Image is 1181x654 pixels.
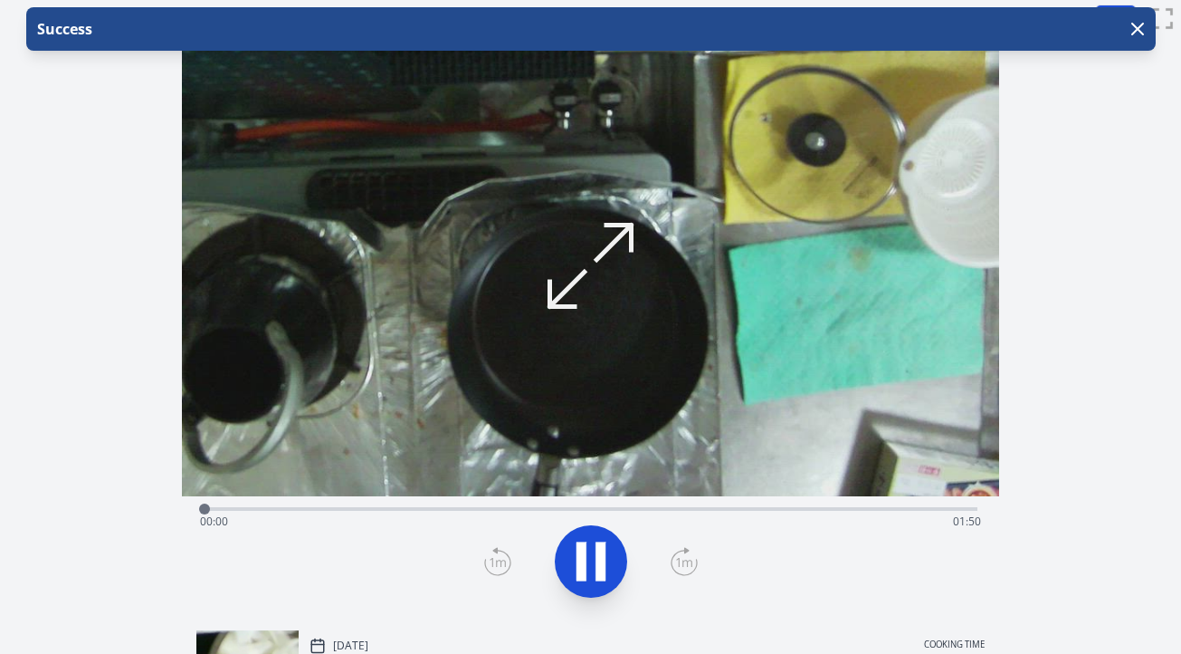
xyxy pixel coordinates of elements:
a: 00:00:00 [557,5,625,32]
button: 1× [1095,5,1137,32]
p: Success [33,18,92,40]
p: [DATE] [333,639,368,653]
span: 01:50 [953,514,981,529]
p: Cooking time [924,638,985,654]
